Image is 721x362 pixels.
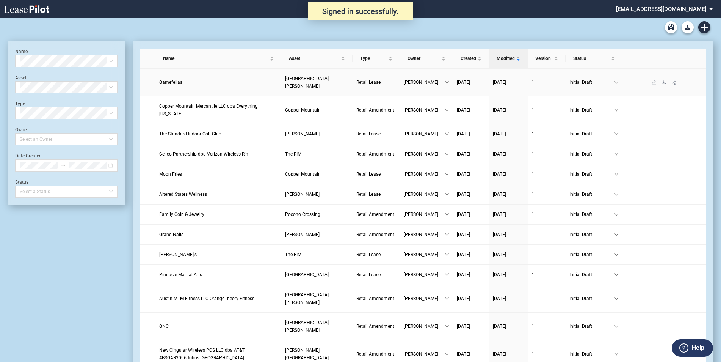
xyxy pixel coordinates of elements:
span: down [614,152,619,156]
span: 1 [531,232,534,237]
span: down [445,232,449,237]
span: [PERSON_NAME] [404,170,445,178]
label: Status [15,179,28,185]
span: The RIM [285,252,301,257]
span: New Cingular Wireless PCS LLC dba AT&T #BSGAR3096Johns Creek Town Center [159,348,245,360]
a: [DATE] [457,271,485,279]
label: Help [692,343,704,353]
span: Alamo Ranch [285,272,329,277]
span: Grand Nails [159,232,183,237]
span: Retail Amendment [356,107,394,113]
span: Status [573,55,610,62]
span: Asset [289,55,340,62]
th: Name [155,49,281,69]
a: Retail Amendment [356,106,396,114]
span: [PERSON_NAME] [404,130,445,138]
span: [DATE] [493,151,506,157]
a: The Standard Indoor Golf Club [159,130,277,138]
span: [DATE] [493,272,506,277]
span: 1 [531,80,534,85]
a: Moon Fries [159,170,277,178]
span: down [445,352,449,356]
span: Glade Parks [285,232,320,237]
a: [GEOGRAPHIC_DATA] [285,271,349,279]
a: [DATE] [493,295,524,302]
span: [PERSON_NAME] [404,231,445,238]
th: Type [353,49,400,69]
a: 1 [531,295,562,302]
a: [DATE] [493,106,524,114]
a: [DATE] [493,271,524,279]
a: Archive [665,21,677,33]
a: 1 [531,350,562,358]
a: Cellco Partnership dba Verizon Wireless-Rim [159,150,277,158]
span: down [445,324,449,329]
span: [DATE] [493,324,506,329]
span: [PERSON_NAME] [404,350,445,358]
a: [DATE] [457,150,485,158]
span: Initial Draft [569,79,614,86]
span: [DATE] [493,296,506,301]
a: Retail Lease [356,79,396,86]
span: Modified [497,55,515,62]
span: 1 [531,212,534,217]
span: Copper Mountain [285,107,321,113]
a: [DATE] [493,323,524,330]
span: down [614,252,619,257]
a: [DATE] [457,231,485,238]
span: Altered States Wellness [159,192,207,197]
th: Modified [489,49,528,69]
th: Created [453,49,489,69]
span: Initial Draft [569,295,614,302]
span: down [614,192,619,197]
a: Grand Nails [159,231,277,238]
a: Copper Mountain Mercantile LLC dba Everything [US_STATE] [159,102,277,118]
a: 1 [531,211,562,218]
a: [DATE] [493,251,524,258]
span: [DATE] [493,172,506,177]
span: Initial Draft [569,271,614,279]
a: GNC [159,323,277,330]
span: 1 [531,192,534,197]
a: The RIM [285,251,349,258]
span: [DATE] [457,107,470,113]
a: Retail Amendment [356,295,396,302]
a: [DATE] [457,79,485,86]
label: Date Created [15,153,42,159]
span: Initial Draft [569,323,614,330]
a: [PERSON_NAME][GEOGRAPHIC_DATA] [285,346,349,362]
md-menu: Download Blank Form List [679,21,696,33]
th: Version [528,49,566,69]
span: Pinnacle Martial Arts [159,272,202,277]
a: Copper Mountain [285,170,349,178]
span: down [614,324,619,329]
label: Type [15,101,25,107]
span: down [614,132,619,136]
span: down [445,212,449,217]
span: Initial Draft [569,231,614,238]
span: [DATE] [493,351,506,357]
span: down [614,172,619,176]
a: [DATE] [457,323,485,330]
span: Retail Amendment [356,212,394,217]
a: Retail Amendment [356,231,396,238]
a: 1 [531,271,562,279]
a: [DATE] [493,130,524,138]
span: 1 [531,296,534,301]
span: down [445,272,449,277]
span: Cellco Partnership dba Verizon Wireless-Rim [159,151,250,157]
span: Retail Lease [356,80,381,85]
span: Sunny's [159,252,197,257]
span: [DATE] [457,252,470,257]
span: Austin MTM Fitness LLC OrangeTheory Fitness [159,296,254,301]
span: The Standard Indoor Golf Club [159,131,221,137]
span: down [614,108,619,112]
a: Retail Lease [356,271,396,279]
a: Gamefellas [159,79,277,86]
span: Southpark Meadows [285,292,329,305]
a: 1 [531,170,562,178]
a: [DATE] [457,251,485,258]
span: [PERSON_NAME] [404,190,445,198]
span: swap-right [61,163,66,168]
a: 1 [531,190,562,198]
